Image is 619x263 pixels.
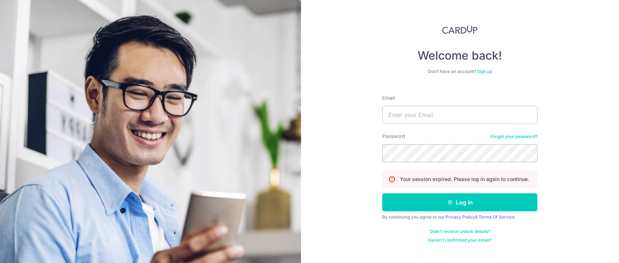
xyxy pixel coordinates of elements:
a: Privacy Policy [445,214,475,220]
img: CardUp Logo [442,25,478,34]
label: Email [382,94,394,102]
div: Don’t have an account? [382,69,537,74]
h4: Welcome back! [382,48,537,63]
a: Sign up [477,69,492,74]
div: By continuing you agree to our & [382,214,537,220]
button: Log in [382,193,537,211]
a: Forgot your password? [491,134,537,139]
label: Password [382,133,405,140]
a: Haven't confirmed your email? [428,237,492,243]
p: Your session expired. Please log in again to continue. [400,176,529,183]
a: Didn't receive unlock details? [430,229,490,234]
a: Terms Of Service [479,214,515,220]
input: Enter your Email [382,106,537,124]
